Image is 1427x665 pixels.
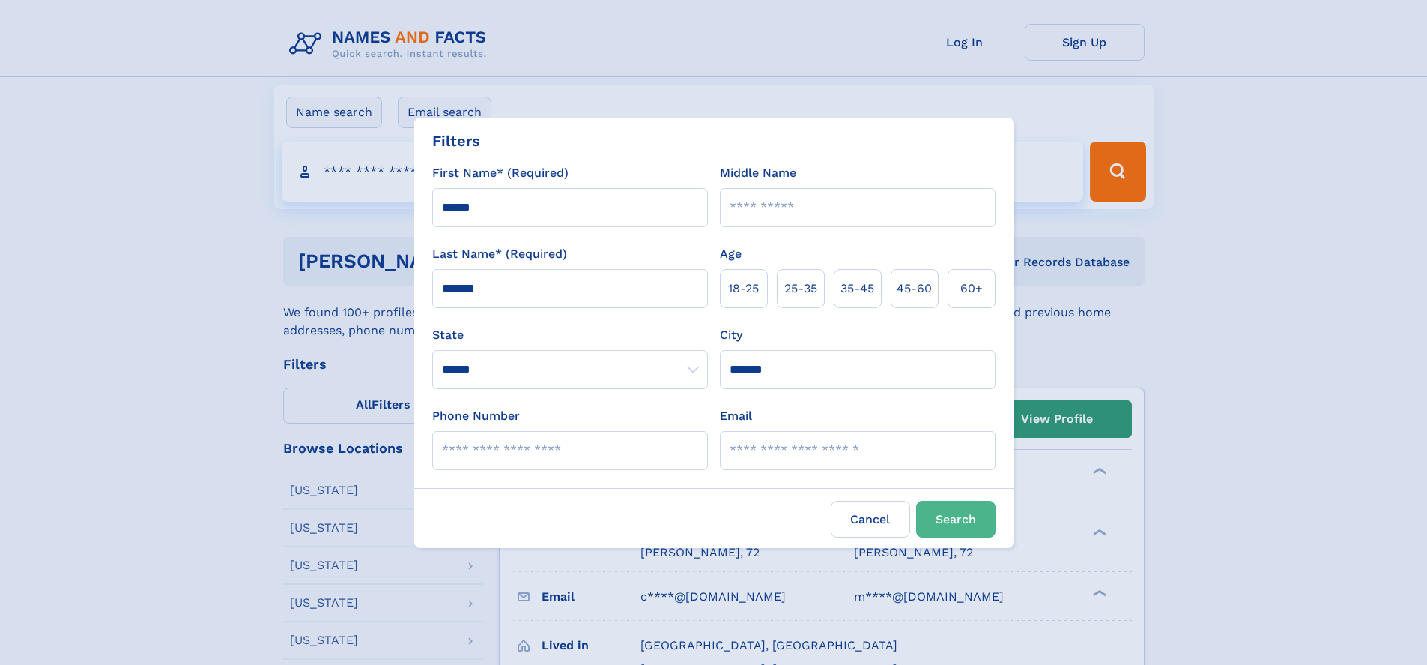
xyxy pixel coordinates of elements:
[840,280,874,298] span: 35‑45
[784,280,817,298] span: 25‑35
[897,280,932,298] span: 45‑60
[960,280,983,298] span: 60+
[728,280,759,298] span: 18‑25
[432,407,520,425] label: Phone Number
[831,501,910,538] label: Cancel
[432,164,569,182] label: First Name* (Required)
[432,245,567,263] label: Last Name* (Required)
[720,245,742,263] label: Age
[720,407,752,425] label: Email
[720,164,796,182] label: Middle Name
[432,130,480,152] div: Filters
[432,326,708,344] label: State
[720,326,742,344] label: City
[916,501,996,538] button: Search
